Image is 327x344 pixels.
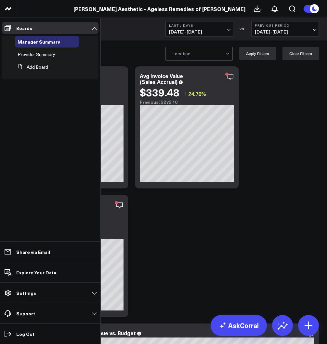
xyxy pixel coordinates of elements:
[16,25,32,31] p: Boards
[140,86,179,98] div: $339.48
[211,315,267,336] a: AskCorral
[73,5,245,12] a: [PERSON_NAME] Aesthetic - Ageless Remedies of [PERSON_NAME]
[16,249,50,255] p: Share via Email
[251,21,319,37] button: Previous Period[DATE]-[DATE]
[169,23,229,27] b: Last 7 Days
[16,331,34,337] p: Log Out
[236,27,248,31] div: VS
[255,29,315,34] span: [DATE] - [DATE]
[15,61,48,73] button: Add Board
[16,270,56,275] p: Explore Your Data
[18,38,60,45] span: Manager Summary
[18,52,55,57] a: Provider Summary
[188,90,206,97] span: 24.76%
[169,29,229,34] span: [DATE] - [DATE]
[2,328,98,340] a: Log Out
[18,39,60,44] a: Manager Summary
[16,290,36,296] p: Settings
[184,89,187,98] span: ↑
[16,311,35,316] p: Support
[165,21,233,37] button: Last 7 Days[DATE]-[DATE]
[239,47,276,60] button: Apply Filters
[140,72,183,85] div: Avg Invoice Value (Sales Accrual)
[18,51,55,57] span: Provider Summary
[140,100,234,105] div: Previous: $272.10
[282,47,319,60] button: Clear Filters
[255,23,315,27] b: Previous Period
